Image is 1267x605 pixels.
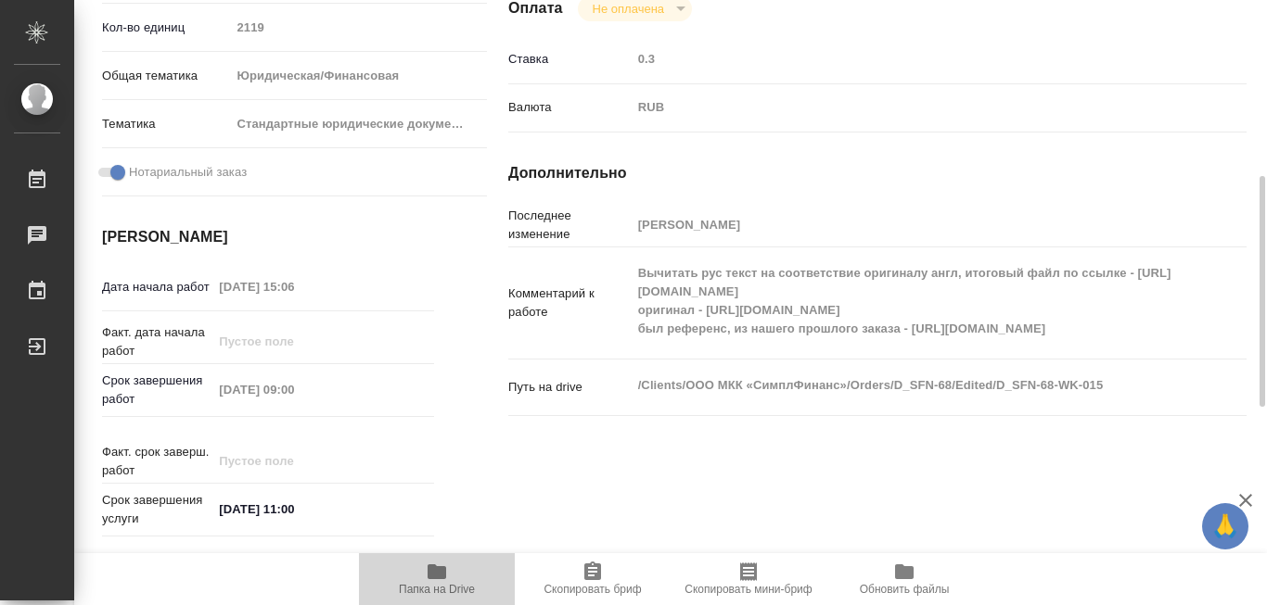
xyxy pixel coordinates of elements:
[230,14,487,41] input: Пустое поле
[508,378,632,397] p: Путь на drive
[515,553,671,605] button: Скопировать бриф
[1209,507,1241,546] span: 🙏
[632,211,1185,238] input: Пустое поле
[102,278,212,296] p: Дата начала работ
[508,50,632,69] p: Ставка
[102,115,230,133] p: Тематика
[212,496,375,523] input: ✎ Введи что-нибудь
[102,67,230,85] p: Общая тематика
[212,273,375,300] input: Пустое поле
[230,60,487,92] div: Юридическая/Финансовая
[212,328,375,355] input: Пустое поле
[632,370,1185,401] textarea: /Clients/ООО МКК «СимплФинанс»/Orders/D_SFN-68/Edited/D_SFN-68-WK-015
[129,163,247,182] span: Нотариальный заказ
[508,207,632,244] p: Последнее изменение
[212,447,375,474] input: Пустое поле
[826,553,982,605] button: Обновить файлы
[359,553,515,605] button: Папка на Drive
[102,323,212,360] p: Факт. дата начала работ
[632,258,1185,345] textarea: Вычитать рус текст на соответствие оригиналу англ, итоговый файл по ссылке - [URL][DOMAIN_NAME] о...
[102,491,212,528] p: Срок завершения услуги
[632,45,1185,72] input: Пустое поле
[508,162,1247,184] h4: Дополнительно
[587,1,670,17] button: Не оплачена
[102,19,230,37] p: Кол-во единиц
[230,108,487,140] div: Стандартные юридические документы, договоры, уставы
[508,284,632,321] p: Комментарий к работе
[860,583,950,596] span: Обновить файлы
[1202,503,1248,549] button: 🙏
[632,92,1185,123] div: RUB
[399,583,475,596] span: Папка на Drive
[544,583,641,596] span: Скопировать бриф
[671,553,826,605] button: Скопировать мини-бриф
[212,376,375,403] input: Пустое поле
[508,98,632,117] p: Валюта
[102,372,212,409] p: Срок завершения работ
[685,583,812,596] span: Скопировать мини-бриф
[102,443,212,480] p: Факт. срок заверш. работ
[102,226,434,248] h4: [PERSON_NAME]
